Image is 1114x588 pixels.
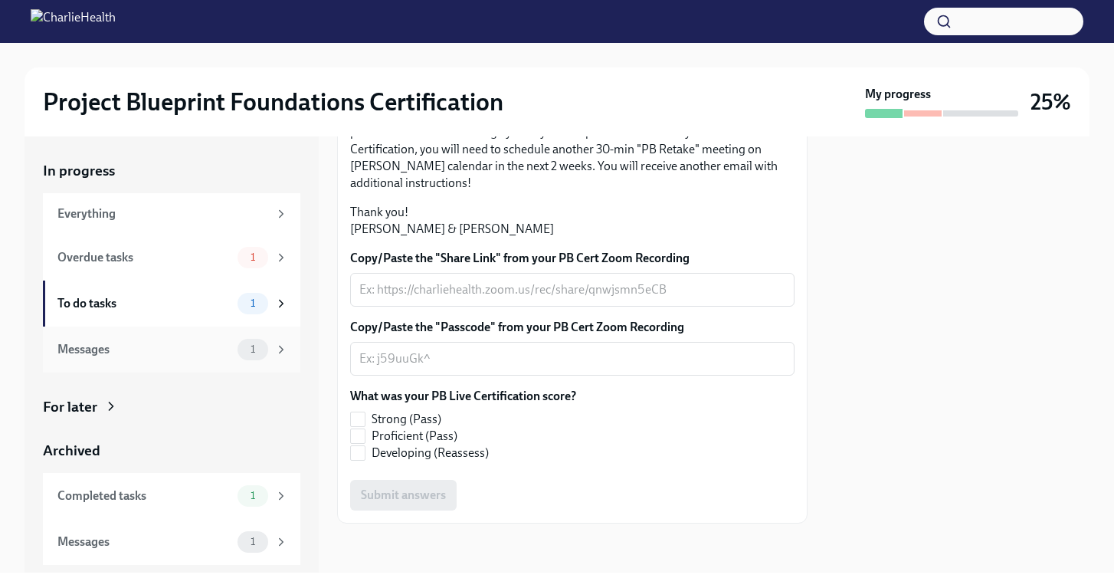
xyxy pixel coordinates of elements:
[350,107,795,192] p: Note: if you received a "Developing (Reasses)" score, don't get disheartened--this process is mea...
[57,249,231,266] div: Overdue tasks
[43,397,97,417] div: For later
[43,519,300,565] a: Messages1
[57,341,231,358] div: Messages
[43,161,300,181] a: In progress
[43,193,300,235] a: Everything
[57,295,231,312] div: To do tasks
[241,490,264,501] span: 1
[350,388,576,405] label: What was your PB Live Certification score?
[43,281,300,327] a: To do tasks1
[350,204,795,238] p: Thank you! [PERSON_NAME] & [PERSON_NAME]
[43,441,300,461] a: Archived
[43,87,503,117] h2: Project Blueprint Foundations Certification
[43,397,300,417] a: For later
[57,488,231,504] div: Completed tasks
[372,411,441,428] span: Strong (Pass)
[43,473,300,519] a: Completed tasks1
[241,251,264,263] span: 1
[31,9,116,34] img: CharlieHealth
[241,297,264,309] span: 1
[865,86,931,103] strong: My progress
[241,536,264,547] span: 1
[372,428,457,445] span: Proficient (Pass)
[43,235,300,281] a: Overdue tasks1
[1030,88,1071,116] h3: 25%
[43,327,300,373] a: Messages1
[372,445,489,462] span: Developing (Reassess)
[241,343,264,355] span: 1
[57,205,268,222] div: Everything
[350,319,795,336] label: Copy/Paste the "Passcode" from your PB Cert Zoom Recording
[350,250,795,267] label: Copy/Paste the "Share Link" from your PB Cert Zoom Recording
[57,534,231,550] div: Messages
